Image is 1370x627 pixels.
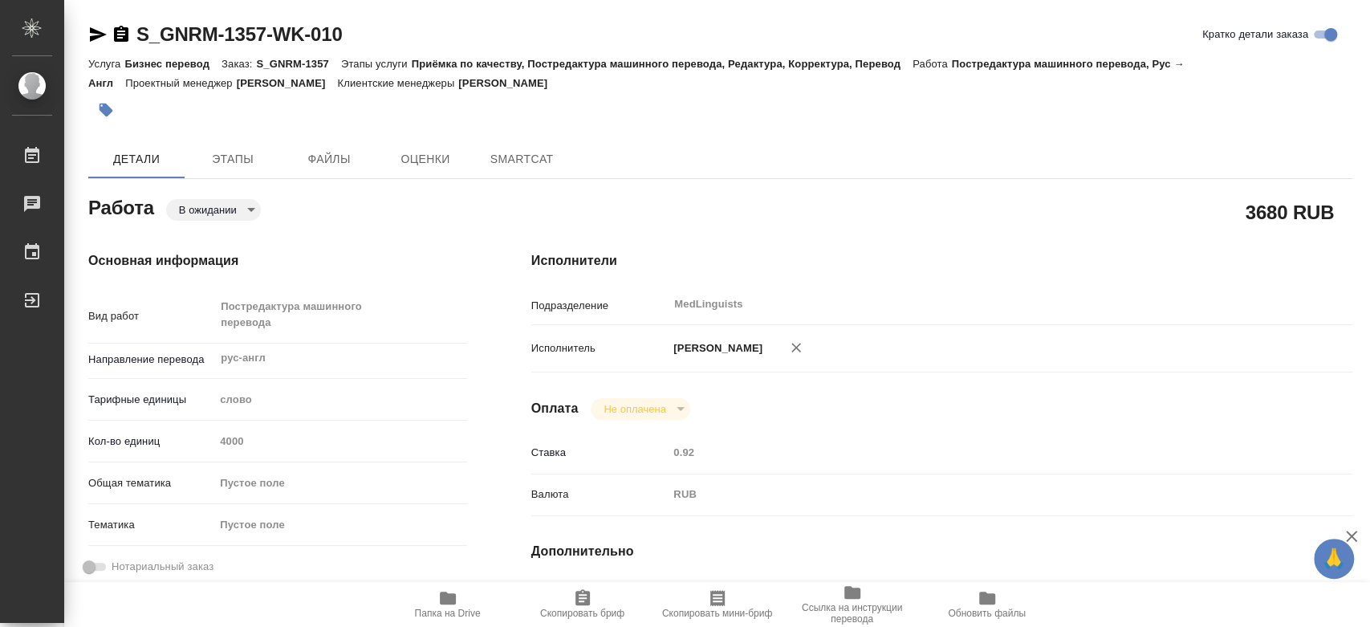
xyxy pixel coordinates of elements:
p: Клиентские менеджеры [338,77,459,89]
span: Этапы [194,149,271,169]
p: [PERSON_NAME] [668,340,762,356]
span: Кратко детали заказа [1202,26,1308,43]
p: Кол-во единиц [88,434,214,450]
span: Нотариальный заказ [112,559,213,575]
span: SmartCat [483,149,560,169]
div: RUB [668,481,1283,508]
span: Папка на Drive [415,608,481,619]
button: Ссылка на инструкции перевода [785,582,920,627]
p: Ставка [531,445,669,461]
span: Ссылка на инструкции перевода [795,602,910,625]
div: Пустое поле [220,517,447,533]
p: Этапы услуги [341,58,412,70]
p: Тематика [88,517,214,533]
span: Обновить файлы [948,608,1026,619]
button: Скопировать ссылку для ЯМессенджера [88,25,108,44]
button: Добавить тэг [88,92,124,128]
button: Скопировать бриф [515,582,650,627]
button: В ожидании [174,203,242,217]
h4: Исполнители [531,251,1352,271]
span: Скопировать бриф [540,608,624,619]
p: Валюта [531,487,669,503]
div: Пустое поле [220,475,447,491]
h4: Дополнительно [531,542,1352,561]
button: Скопировать мини-бриф [650,582,785,627]
p: Тарифные единицы [88,392,214,408]
p: Проектный менеджер [125,77,236,89]
span: 🙏 [1320,542,1348,576]
div: Пустое поле [214,511,466,539]
button: Папка на Drive [380,582,515,627]
h4: Оплата [531,399,579,418]
h4: Основная информация [88,251,467,271]
p: Подразделение [531,298,669,314]
p: Вид работ [88,308,214,324]
p: Направление перевода [88,352,214,368]
p: Общая тематика [88,475,214,491]
p: Исполнитель [531,340,669,356]
p: Бизнес перевод [124,58,222,70]
p: [PERSON_NAME] [458,77,559,89]
p: [PERSON_NAME] [237,77,338,89]
span: Файлы [291,149,368,169]
p: Услуга [88,58,124,70]
div: слово [214,386,466,413]
button: 🙏 [1314,539,1354,579]
a: S_GNRM-1357-WK-010 [136,23,342,45]
button: Скопировать ссылку [112,25,131,44]
p: Приёмка по качеству, Постредактура машинного перевода, Редактура, Корректура, Перевод [412,58,913,70]
input: Пустое поле [668,441,1283,464]
button: Удалить исполнителя [779,330,814,365]
button: Обновить файлы [920,582,1055,627]
h2: 3680 RUB [1246,198,1334,226]
span: Детали [98,149,175,169]
button: Не оплачена [599,402,670,416]
div: Пустое поле [214,470,466,497]
span: Скопировать мини-бриф [662,608,772,619]
span: Оценки [387,149,464,169]
div: В ожидании [591,398,689,420]
p: S_GNRM-1357 [256,58,340,70]
div: В ожидании [166,199,261,221]
p: Заказ: [222,58,256,70]
input: Пустое поле [214,430,466,453]
p: Работа [913,58,952,70]
h2: Работа [88,192,154,221]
